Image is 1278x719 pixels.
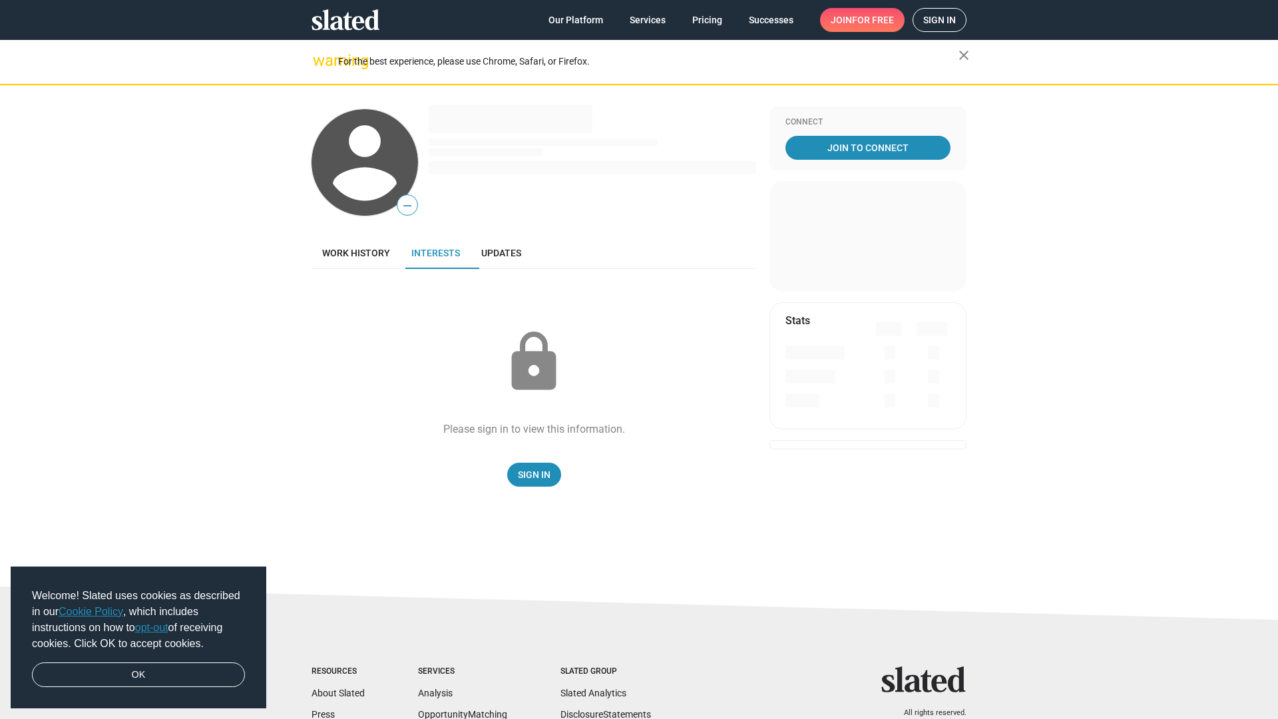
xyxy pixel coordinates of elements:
span: Pricing [692,8,722,32]
div: Services [418,666,507,677]
a: Cookie Policy [59,606,123,617]
span: Interests [411,248,460,258]
a: dismiss cookie message [32,662,245,688]
span: Work history [322,248,390,258]
a: Pricing [682,8,733,32]
span: Join To Connect [788,136,948,160]
div: Slated Group [560,666,651,677]
a: Joinfor free [820,8,905,32]
a: Our Platform [538,8,614,32]
span: — [397,197,417,214]
div: Connect [785,117,951,128]
a: Analysis [418,688,453,698]
span: for free [852,8,894,32]
mat-icon: warning [313,53,329,69]
span: Sign In [518,463,550,487]
a: Interests [401,237,471,269]
a: Slated Analytics [560,688,626,698]
span: Services [630,8,666,32]
a: Successes [738,8,804,32]
div: Resources [312,666,365,677]
mat-card-title: Stats [785,314,810,328]
a: Sign in [913,8,966,32]
mat-icon: close [956,47,972,63]
a: About Slated [312,688,365,698]
a: Join To Connect [785,136,951,160]
mat-icon: lock [501,329,567,395]
span: Join [831,8,894,32]
span: Successes [749,8,793,32]
a: opt-out [135,622,168,633]
a: Updates [471,237,532,269]
span: Our Platform [548,8,603,32]
span: Sign in [923,9,956,31]
a: Sign In [507,463,561,487]
a: Services [619,8,676,32]
a: Work history [312,237,401,269]
div: For the best experience, please use Chrome, Safari, or Firefox. [338,53,958,71]
span: Updates [481,248,521,258]
div: cookieconsent [11,567,266,709]
div: Please sign in to view this information. [443,422,625,436]
span: Welcome! Slated uses cookies as described in our , which includes instructions on how to of recei... [32,588,245,652]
